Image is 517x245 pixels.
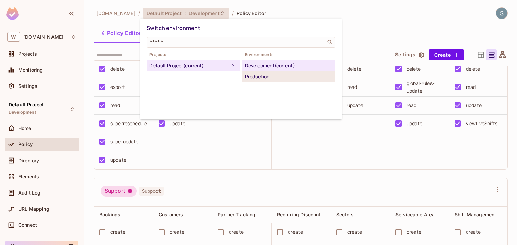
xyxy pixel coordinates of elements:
[149,62,229,70] div: Default Project (current)
[147,52,240,57] span: Projects
[242,52,335,57] span: Environments
[147,24,200,32] span: Switch environment
[245,62,333,70] div: Development (current)
[245,73,333,81] div: Production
